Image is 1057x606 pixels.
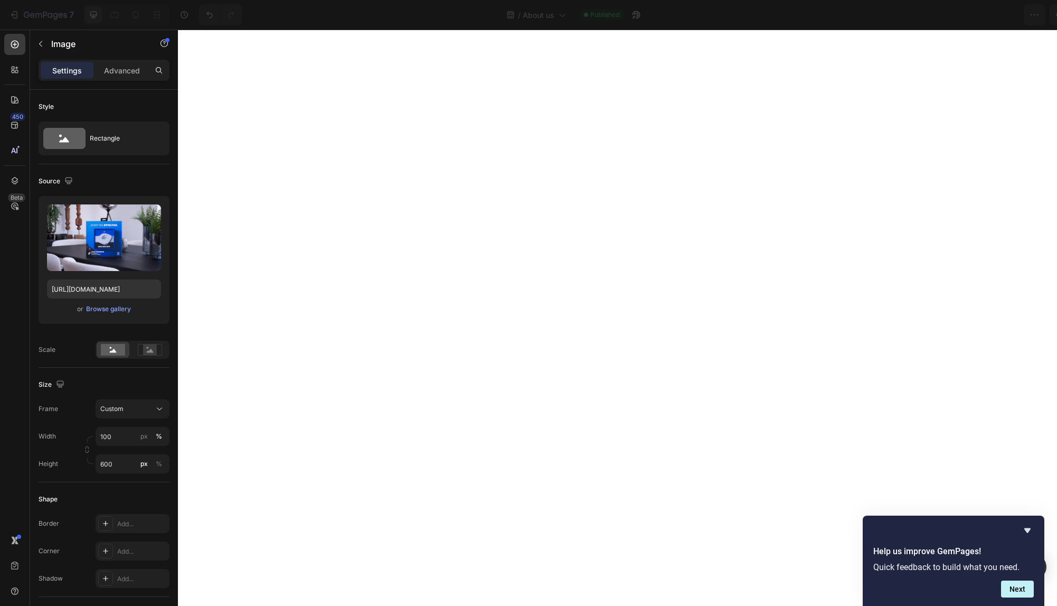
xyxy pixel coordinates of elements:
button: 7 [4,4,79,25]
button: Publish [987,4,1031,25]
div: Publish [996,10,1022,21]
div: 450 [10,113,25,121]
p: Settings [52,65,82,76]
label: Width [39,432,56,441]
div: Add... [117,547,167,556]
div: Shape [39,495,58,504]
span: Published [590,10,619,20]
div: Size [39,378,67,392]
div: Help us improve GemPages! [873,524,1034,598]
div: Beta [8,193,25,202]
input: px% [96,454,169,473]
p: Image [51,38,141,50]
p: 7 [69,8,74,21]
div: Add... [117,574,167,584]
label: Height [39,459,58,469]
button: Browse gallery [86,304,131,314]
div: % [156,459,162,469]
button: % [138,430,150,443]
span: Custom [100,404,124,414]
button: Custom [96,399,169,418]
p: Quick feedback to build what you need. [873,562,1034,572]
div: Scale [39,345,55,355]
div: px [140,459,148,469]
div: Add... [117,519,167,529]
input: px% [96,427,169,446]
p: Advanced [104,65,140,76]
button: Next question [1001,581,1034,598]
div: Undo/Redo [199,4,242,25]
div: % [156,432,162,441]
div: Shadow [39,574,63,583]
button: Save [948,4,983,25]
span: or [77,303,83,315]
div: Rectangle [90,126,154,151]
label: Frame [39,404,58,414]
img: preview-image [47,204,161,271]
div: px [140,432,148,441]
span: / [518,10,521,21]
span: Save [957,11,974,20]
h2: Help us improve GemPages! [873,545,1034,558]
button: Hide survey [1021,524,1034,537]
button: px [153,430,165,443]
div: Corner [39,546,60,556]
iframe: Design area [178,30,1057,606]
button: px [153,458,165,470]
span: About us [523,10,554,21]
div: Source [39,174,75,189]
button: % [138,458,150,470]
div: Border [39,519,59,528]
div: Style [39,102,54,111]
input: https://example.com/image.jpg [47,279,161,299]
